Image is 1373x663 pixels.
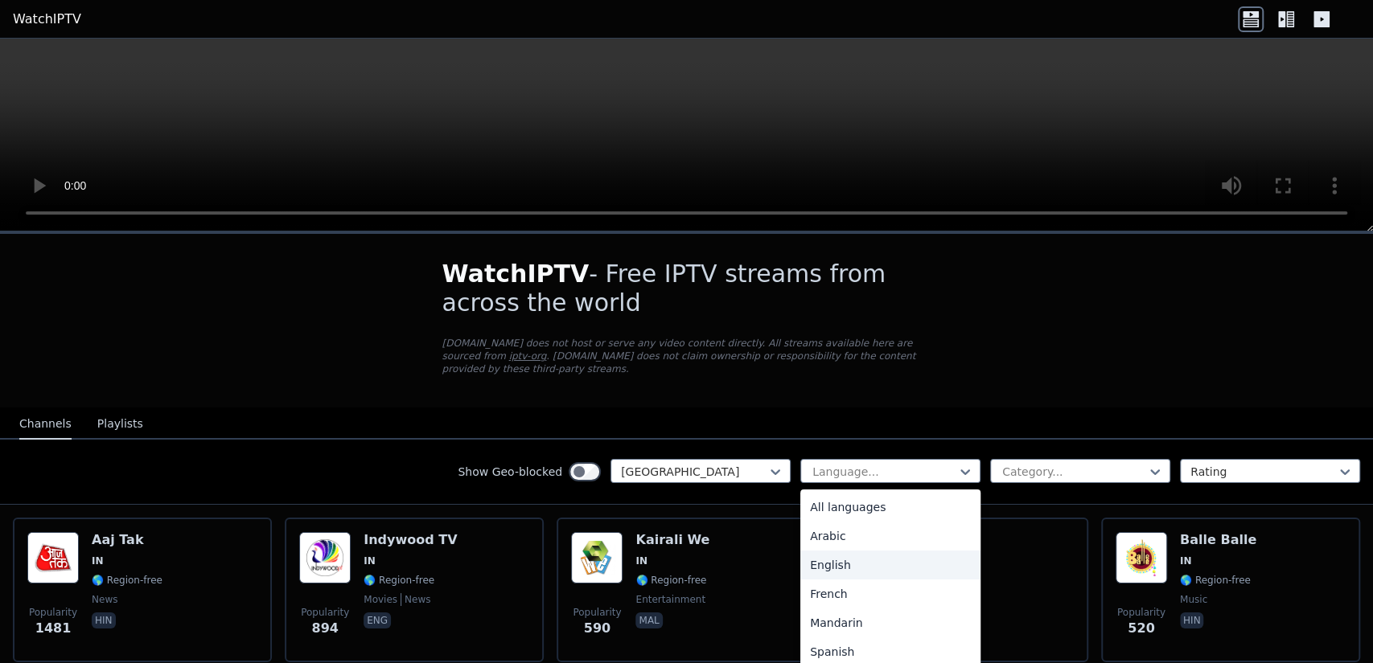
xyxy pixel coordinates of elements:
p: mal [635,612,662,628]
span: movies [364,593,397,606]
span: 🌎 Region-free [1180,574,1251,587]
span: music [1180,593,1207,606]
span: WatchIPTV [442,260,590,288]
button: Channels [19,409,72,440]
h6: Indywood TV [364,532,457,548]
span: 894 [311,619,338,638]
p: hin [92,612,116,628]
span: 590 [584,619,610,638]
p: hin [1180,612,1204,628]
div: All languages [800,493,980,522]
span: IN [364,555,376,567]
img: Indywood TV [299,532,351,583]
div: English [800,550,980,579]
span: IN [92,555,104,567]
div: Arabic [800,522,980,550]
h6: Aaj Tak [92,532,162,548]
button: Playlists [97,409,143,440]
span: IN [1180,555,1192,567]
span: 🌎 Region-free [92,574,162,587]
span: Popularity [29,606,77,619]
span: 1481 [35,619,72,638]
a: iptv-org [509,350,547,362]
span: entertainment [635,593,705,606]
img: Balle Balle [1116,532,1167,583]
span: Popularity [1117,606,1165,619]
img: Aaj Tak [27,532,79,583]
div: French [800,579,980,608]
span: 520 [1128,619,1154,638]
h6: Balle Balle [1180,532,1256,548]
span: Popularity [301,606,349,619]
label: Show Geo-blocked [458,464,562,480]
p: [DOMAIN_NAME] does not host or serve any video content directly. All streams available here are s... [442,337,931,375]
p: eng [364,612,391,628]
h1: - Free IPTV streams from across the world [442,260,931,317]
a: WatchIPTV [13,10,81,29]
span: Popularity [573,606,621,619]
div: Mandarin [800,608,980,637]
img: Kairali We [571,532,623,583]
h6: Kairali We [635,532,709,548]
span: news [92,593,117,606]
span: IN [635,555,647,567]
span: 🌎 Region-free [364,574,434,587]
span: news [401,593,430,606]
span: 🌎 Region-free [635,574,706,587]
